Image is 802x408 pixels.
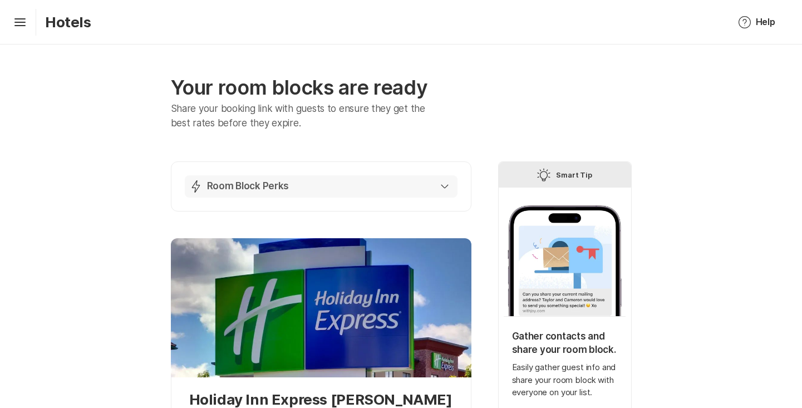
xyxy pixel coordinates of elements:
p: Smart Tip [556,168,593,181]
p: Hotels [45,13,91,31]
p: Your room blocks are ready [171,76,471,100]
p: Gather contacts and share your room block. [512,330,618,357]
p: Easily gather guest info and share your room block with everyone on your list. [512,361,618,399]
p: Room Block Perks [207,180,289,193]
p: Share your booking link with guests to ensure they get the best rates before they expire. [171,102,442,130]
button: Room Block Perks [185,175,457,198]
button: Help [725,9,789,36]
